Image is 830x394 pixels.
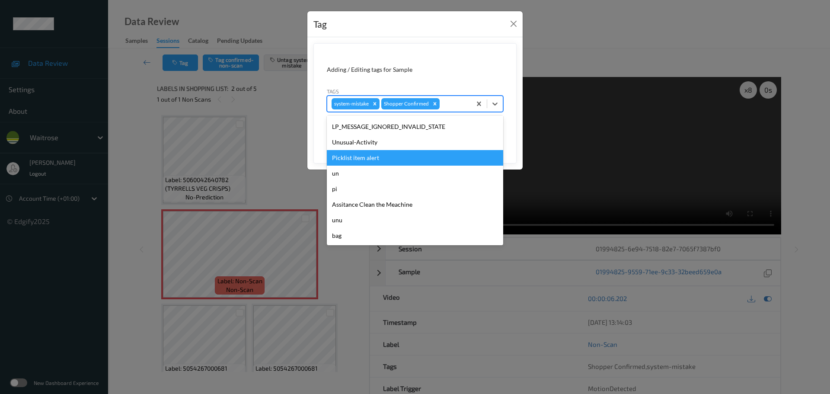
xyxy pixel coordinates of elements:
div: Shopper Confirmed [381,98,430,109]
div: pi [327,181,503,197]
div: LP_MESSAGE_IGNORED_INVALID_STATE [327,119,503,135]
button: Close [508,18,520,30]
div: Picklist item alert [327,150,503,166]
div: unu [327,212,503,228]
label: Tags [327,87,339,95]
div: Remove system-mistake [370,98,380,109]
div: Remove Shopper Confirmed [430,98,440,109]
div: bag [327,228,503,243]
div: Assitance Clean the Meachine [327,197,503,212]
div: un [327,166,503,181]
div: Adding / Editing tags for Sample [327,65,503,74]
div: Unusual-Activity [327,135,503,150]
div: system-mistake [332,98,370,109]
div: Tag [313,17,327,31]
